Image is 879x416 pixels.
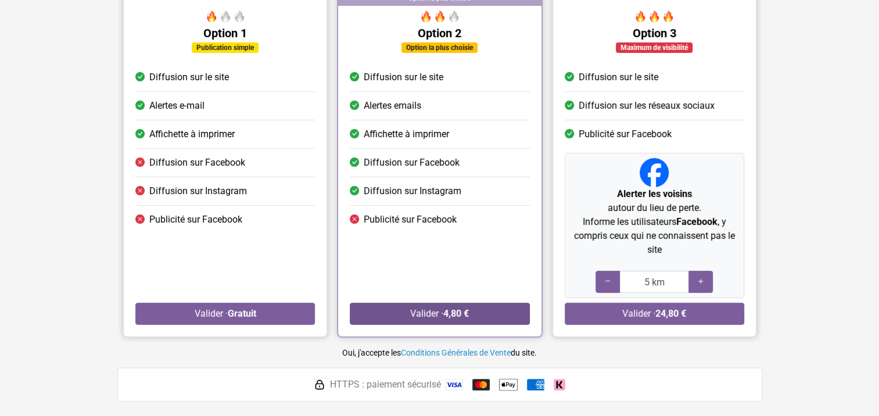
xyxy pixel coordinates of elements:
img: Facebook [640,158,669,187]
span: Diffusion sur Facebook [149,156,245,170]
button: Valider ·Gratuit [135,303,315,325]
img: American Express [527,379,544,390]
span: Publicité sur Facebook [149,213,242,227]
div: Maximum de visibilité [616,42,693,53]
p: Informe les utilisateurs , y compris ceux qui ne connaissent pas le site [569,215,738,257]
span: Publicité sur Facebook [578,127,671,141]
img: HTTPS : paiement sécurisé [314,379,325,390]
div: Option la plus choisie [401,42,478,53]
h5: Option 2 [350,26,529,40]
span: Affichette à imprimer [364,127,449,141]
a: Conditions Générales de Vente [401,348,511,357]
strong: Facebook [676,216,717,227]
span: Alertes e-mail [149,99,204,113]
img: Visa [446,379,463,390]
h5: Option 3 [564,26,744,40]
img: Klarna [554,379,565,390]
span: Affichette à imprimer [149,127,235,141]
span: Diffusion sur le site [364,70,443,84]
strong: 24,80 € [655,308,686,319]
span: Publicité sur Facebook [364,213,457,227]
span: Alertes emails [364,99,421,113]
span: Diffusion sur le site [578,70,658,84]
button: Valider ·4,80 € [350,303,529,325]
button: Valider ·24,80 € [564,303,744,325]
span: Diffusion sur Facebook [364,156,460,170]
span: HTTPS : paiement sécurisé [330,378,441,392]
strong: Alerter les voisins [616,188,691,199]
span: Diffusion sur Instagram [149,184,247,198]
strong: 4,80 € [443,308,469,319]
small: Oui, j'accepte les du site. [342,348,537,357]
span: Diffusion sur Instagram [364,184,461,198]
div: Publication simple [192,42,259,53]
img: Mastercard [472,379,490,390]
span: Diffusion sur le site [149,70,229,84]
span: Diffusion sur les réseaux sociaux [578,99,714,113]
h5: Option 1 [135,26,315,40]
strong: Gratuit [227,308,256,319]
p: autour du lieu de perte. [569,187,738,215]
img: Apple Pay [499,375,518,394]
